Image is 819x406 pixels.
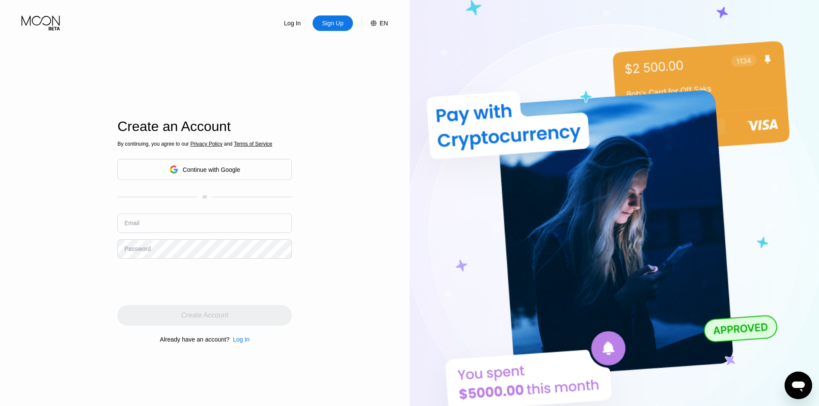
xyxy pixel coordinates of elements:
span: and [222,141,234,147]
div: EN [380,20,388,27]
div: Log In [272,15,313,31]
div: Sign Up [321,19,344,27]
div: Already have an account? [160,336,230,343]
iframe: reCAPTCHA [117,265,248,299]
div: Log In [233,336,250,343]
div: Email [124,220,139,226]
div: Password [124,245,150,252]
div: Log In [283,19,302,27]
div: Log In [230,336,250,343]
span: Privacy Policy [190,141,223,147]
div: Continue with Google [183,166,240,173]
div: EN [362,15,388,31]
iframe: Кнопка запуска окна обмена сообщениями [785,372,812,399]
div: Create an Account [117,119,292,134]
span: Terms of Service [234,141,272,147]
div: Sign Up [313,15,353,31]
div: or [202,194,207,200]
div: Continue with Google [117,159,292,180]
div: By continuing, you agree to our [117,141,292,147]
